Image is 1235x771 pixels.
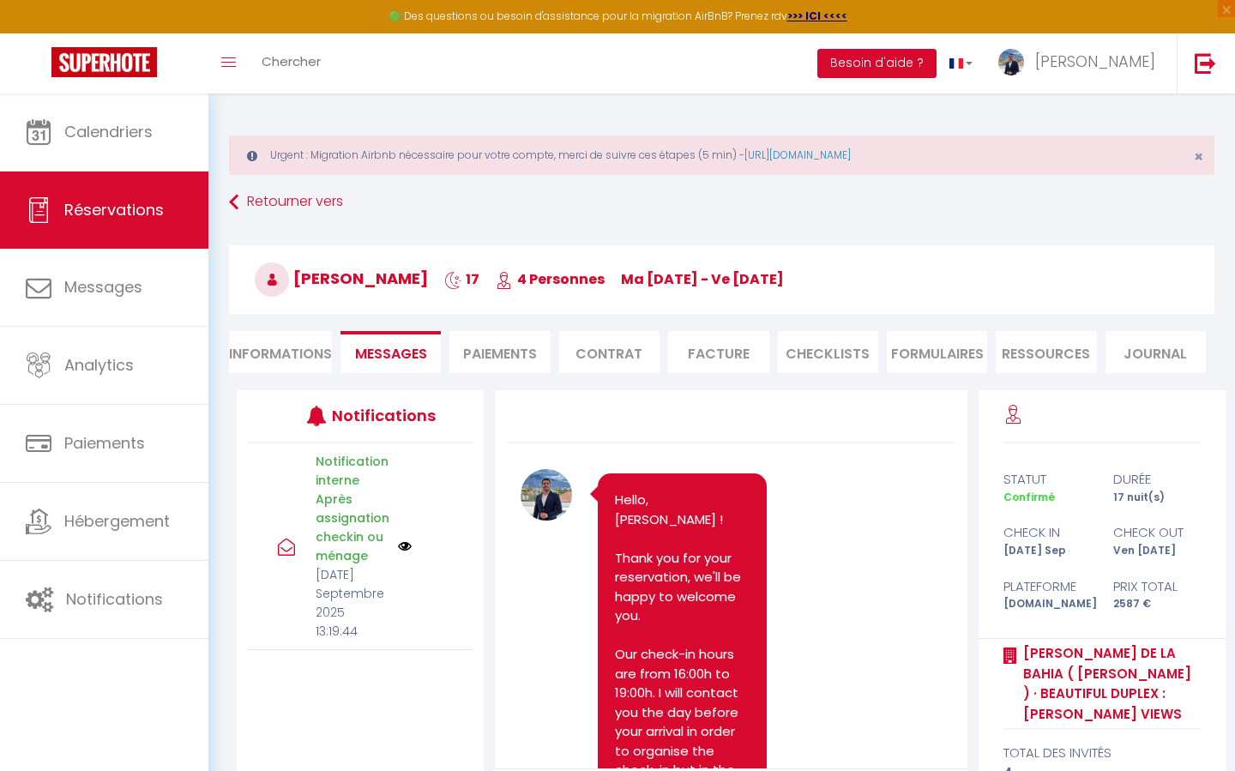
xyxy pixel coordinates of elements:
span: Messages [64,276,142,298]
div: 17 nuit(s) [1102,490,1212,506]
div: Ven [DATE] [1102,543,1212,559]
li: Contrat [559,331,660,373]
button: Close [1194,149,1203,165]
div: total des invités [1003,743,1202,763]
span: 17 [444,269,479,289]
div: 2587 € [1102,596,1212,612]
span: Réservations [64,199,164,220]
li: Ressources [996,331,1096,373]
span: Confirmé [1003,490,1055,504]
span: [PERSON_NAME] [255,268,428,289]
li: CHECKLISTS [778,331,878,373]
img: ... [998,49,1024,75]
img: NO IMAGE [398,539,412,553]
p: Notification interne Après assignation checkin ou ménage [316,452,387,565]
li: Journal [1105,331,1206,373]
span: Analytics [64,354,134,376]
a: >>> ICI <<<< [787,9,847,23]
div: [DOMAIN_NAME] [992,596,1102,612]
div: Urgent : Migration Airbnb nécessaire pour votre compte, merci de suivre ces étapes (5 min) - [229,136,1214,175]
img: 17466218781937.png [521,469,572,521]
a: Retourner vers [229,187,1214,218]
h3: Notifications [332,396,425,435]
div: check in [992,522,1102,543]
span: Paiements [64,432,145,454]
span: ma [DATE] - ve [DATE] [621,269,784,289]
span: × [1194,146,1203,167]
a: Chercher [249,33,334,93]
span: Notifications [66,588,163,610]
li: Facture [668,331,768,373]
span: Hébergement [64,510,170,532]
li: Informations [229,331,332,373]
span: 4 Personnes [496,269,605,289]
span: Messages [355,344,427,364]
div: durée [1102,469,1212,490]
a: [PERSON_NAME] de la Bahia ( [PERSON_NAME] ) · Beautiful Duplex : [PERSON_NAME] Views [1017,643,1202,724]
li: Paiements [449,331,550,373]
span: Calendriers [64,121,153,142]
div: [DATE] Sep [992,543,1102,559]
div: statut [992,469,1102,490]
div: check out [1102,522,1212,543]
a: [URL][DOMAIN_NAME] [744,148,851,162]
img: Super Booking [51,47,157,77]
span: [PERSON_NAME] [1035,51,1155,72]
li: FORMULAIRES [887,331,987,373]
img: logout [1195,52,1216,74]
span: Chercher [262,52,321,70]
div: Prix total [1102,576,1212,597]
div: Plateforme [992,576,1102,597]
button: Besoin d'aide ? [817,49,937,78]
p: [DATE] Septembre 2025 13:19:44 [316,565,387,641]
a: ... [PERSON_NAME] [985,33,1177,93]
